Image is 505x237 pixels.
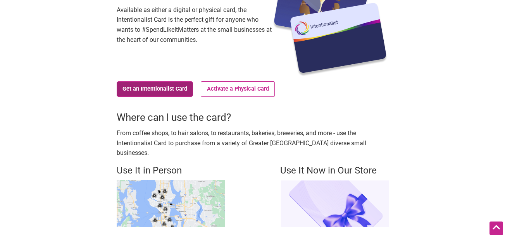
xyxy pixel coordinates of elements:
p: Available as either a digital or physical card, the Intentionalist Card is the perfect gift for a... [117,5,272,45]
img: Buy Black map [117,180,225,227]
h3: Where can I use the card? [117,110,389,124]
img: Intentionalist Store [280,180,389,227]
h4: Use It Now in Our Store [280,164,389,177]
a: Get an Intentionalist Card [117,81,193,97]
p: From coffee shops, to hair salons, to restaurants, bakeries, breweries, and more - use the Intent... [117,128,389,158]
div: Scroll Back to Top [489,222,503,235]
a: Activate a Physical Card [201,81,275,97]
h4: Use It in Person [117,164,225,177]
